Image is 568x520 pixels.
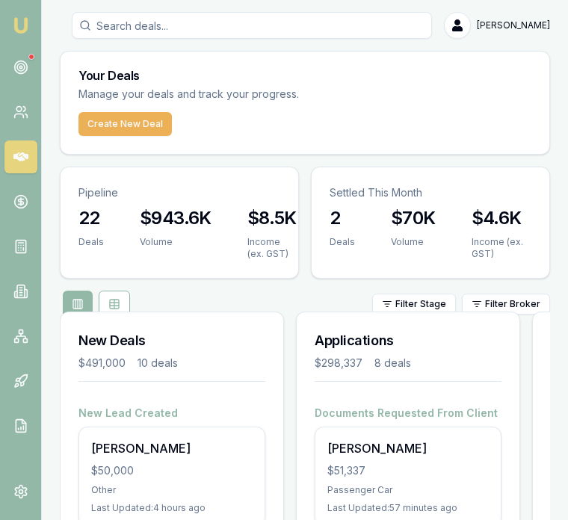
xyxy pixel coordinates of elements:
[78,86,461,103] p: Manage your deals and track your progress.
[395,298,446,310] span: Filter Stage
[140,206,212,230] h3: $943.6K
[327,502,489,514] div: Last Updated: 57 minutes ago
[72,12,432,39] input: Search deals
[247,206,297,230] h3: $8.5K
[374,356,411,371] div: 8 deals
[327,484,489,496] div: Passenger Car
[91,502,253,514] div: Last Updated: 4 hours ago
[78,356,126,371] div: $491,000
[91,439,253,457] div: [PERSON_NAME]
[78,236,104,248] div: Deals
[330,236,355,248] div: Deals
[391,206,436,230] h3: $70K
[462,294,550,315] button: Filter Broker
[78,206,104,230] h3: 22
[391,236,436,248] div: Volume
[327,439,489,457] div: [PERSON_NAME]
[12,16,30,34] img: emu-icon-u.png
[315,330,501,351] h3: Applications
[78,185,280,200] p: Pipeline
[327,463,489,478] div: $51,337
[472,236,531,260] div: Income (ex. GST)
[330,185,531,200] p: Settled This Month
[78,406,265,421] h4: New Lead Created
[472,206,531,230] h3: $4.6K
[138,356,178,371] div: 10 deals
[330,206,355,230] h3: 2
[315,406,501,421] h4: Documents Requested From Client
[78,69,531,81] h3: Your Deals
[140,236,212,248] div: Volume
[91,484,253,496] div: Other
[78,112,172,136] button: Create New Deal
[477,19,550,31] span: [PERSON_NAME]
[485,298,540,310] span: Filter Broker
[315,356,362,371] div: $298,337
[372,294,456,315] button: Filter Stage
[91,463,253,478] div: $50,000
[78,330,265,351] h3: New Deals
[247,236,297,260] div: Income (ex. GST)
